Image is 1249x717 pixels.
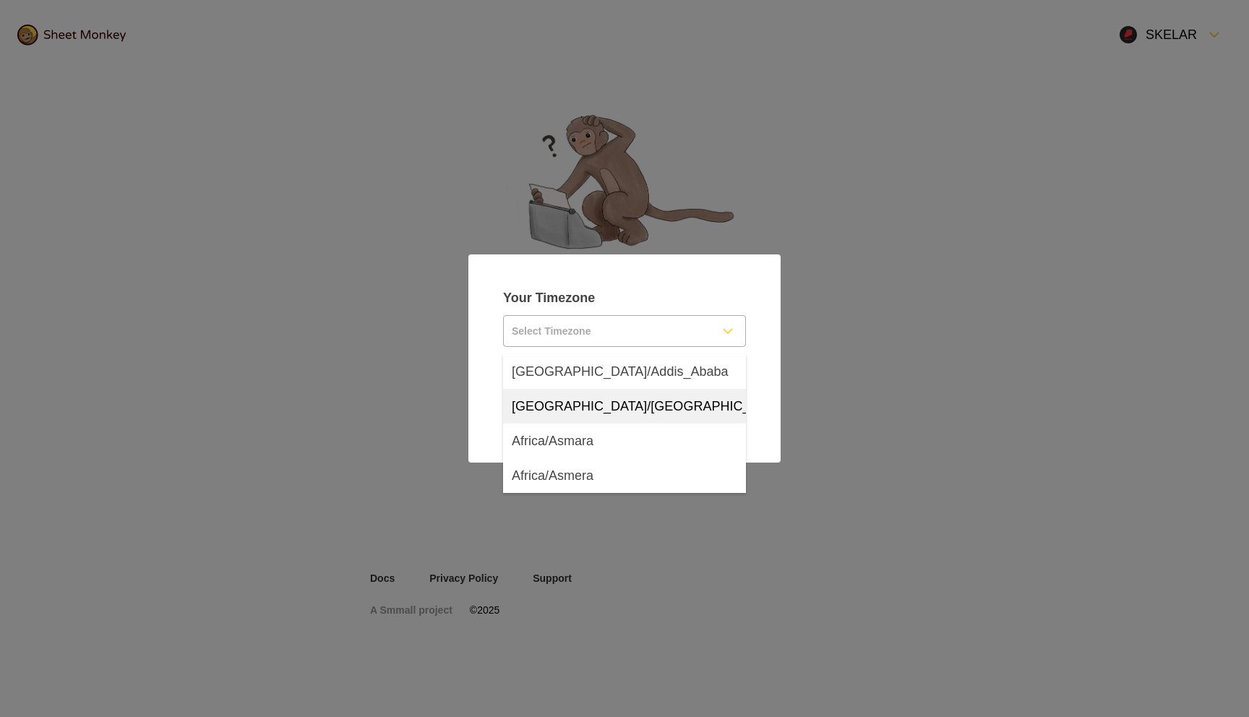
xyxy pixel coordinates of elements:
[512,398,786,415] span: [GEOGRAPHIC_DATA]/[GEOGRAPHIC_DATA]
[503,315,746,347] button: Select Timezone
[512,363,728,380] span: [GEOGRAPHIC_DATA]/Addis_Ababa
[504,316,711,346] input: Select Timezone
[512,432,593,450] span: Africa/Asmara
[719,322,737,340] svg: FormDown
[512,467,593,484] span: Africa/Asmera
[503,289,746,306] h4: Your Timezone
